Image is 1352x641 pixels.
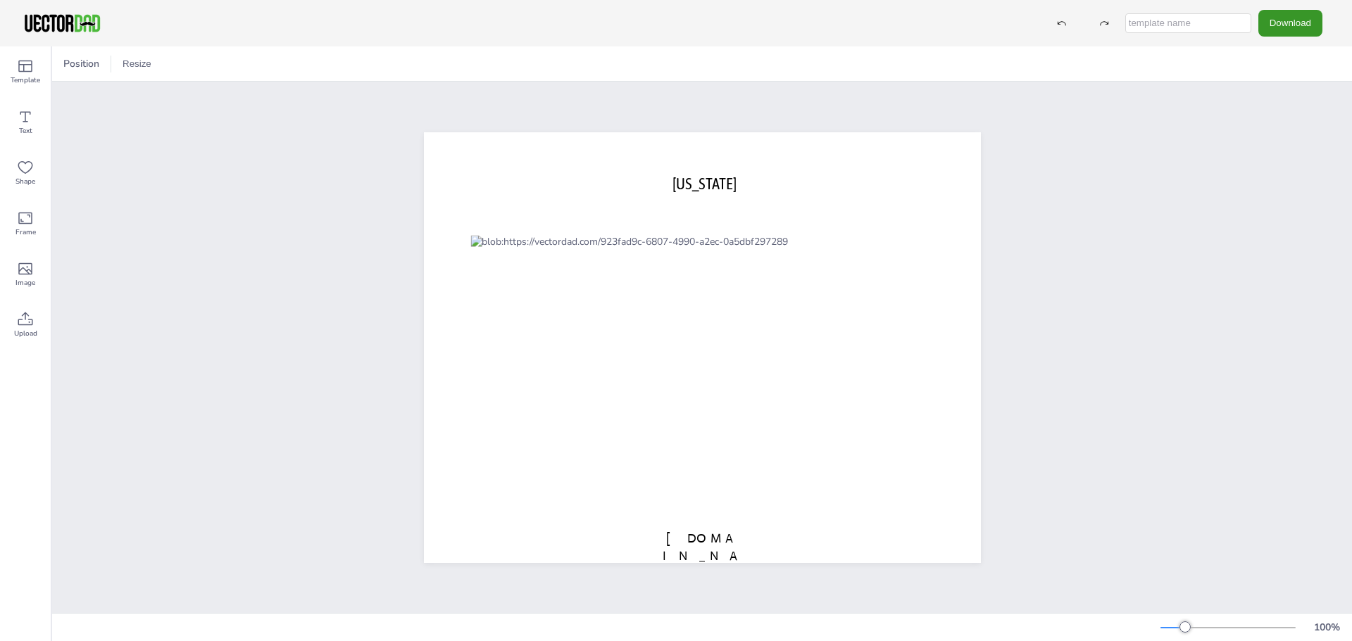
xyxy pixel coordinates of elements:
[1125,13,1251,33] input: template name
[663,530,741,580] span: [DOMAIN_NAME]
[61,57,102,70] span: Position
[15,277,35,288] span: Image
[1258,10,1322,36] button: Download
[672,174,737,192] span: [US_STATE]
[11,75,40,86] span: Template
[23,13,102,34] img: VectorDad-1.png
[117,53,157,75] button: Resize
[1310,621,1344,634] div: 100 %
[14,328,37,339] span: Upload
[15,176,35,187] span: Shape
[19,125,32,137] span: Text
[15,227,36,238] span: Frame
